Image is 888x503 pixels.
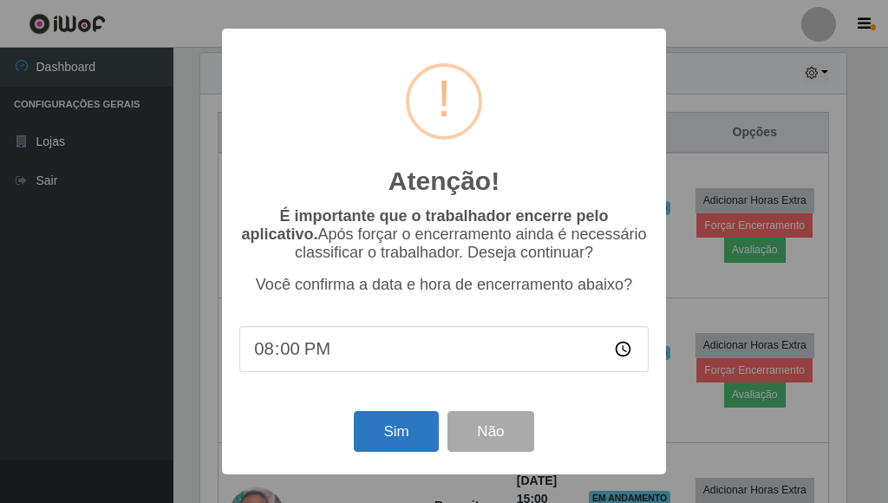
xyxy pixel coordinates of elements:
button: Sim [354,411,438,452]
button: Não [447,411,533,452]
p: Após forçar o encerramento ainda é necessário classificar o trabalhador. Deseja continuar? [239,207,649,262]
p: Você confirma a data e hora de encerramento abaixo? [239,276,649,294]
b: É importante que o trabalhador encerre pelo aplicativo. [241,207,608,243]
h2: Atenção! [388,166,499,197]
